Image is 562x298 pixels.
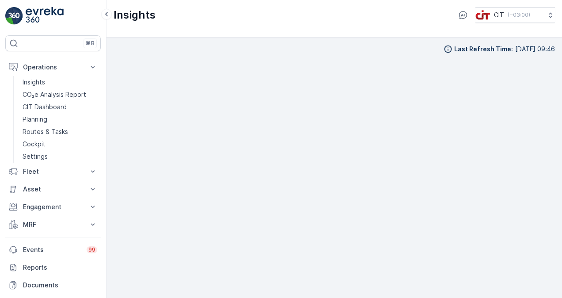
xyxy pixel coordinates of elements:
[454,45,513,53] p: Last Refresh Time :
[19,101,101,113] a: CIT Dashboard
[19,76,101,88] a: Insights
[88,246,96,254] p: 99
[23,115,47,124] p: Planning
[5,276,101,294] a: Documents
[19,150,101,163] a: Settings
[23,220,83,229] p: MRF
[19,126,101,138] a: Routes & Tasks
[5,180,101,198] button: Asset
[5,7,23,25] img: logo
[5,241,101,259] a: Events99
[5,216,101,233] button: MRF
[114,8,156,22] p: Insights
[23,152,48,161] p: Settings
[26,7,64,25] img: logo_light-DOdMpM7g.png
[23,245,81,254] p: Events
[23,140,46,149] p: Cockpit
[23,127,68,136] p: Routes & Tasks
[475,10,490,20] img: cit-logo_pOk6rL0.png
[23,202,83,211] p: Engagement
[23,167,83,176] p: Fleet
[5,163,101,180] button: Fleet
[5,58,101,76] button: Operations
[5,198,101,216] button: Engagement
[23,78,45,87] p: Insights
[5,259,101,276] a: Reports
[19,113,101,126] a: Planning
[515,45,555,53] p: [DATE] 09:46
[475,7,555,23] button: CIT(+03:00)
[494,11,504,19] p: CIT
[19,88,101,101] a: CO₂e Analysis Report
[86,40,95,47] p: ⌘B
[23,185,83,194] p: Asset
[23,103,67,111] p: CIT Dashboard
[508,11,530,19] p: ( +03:00 )
[23,90,86,99] p: CO₂e Analysis Report
[19,138,101,150] a: Cockpit
[23,63,83,72] p: Operations
[23,263,97,272] p: Reports
[23,281,97,290] p: Documents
